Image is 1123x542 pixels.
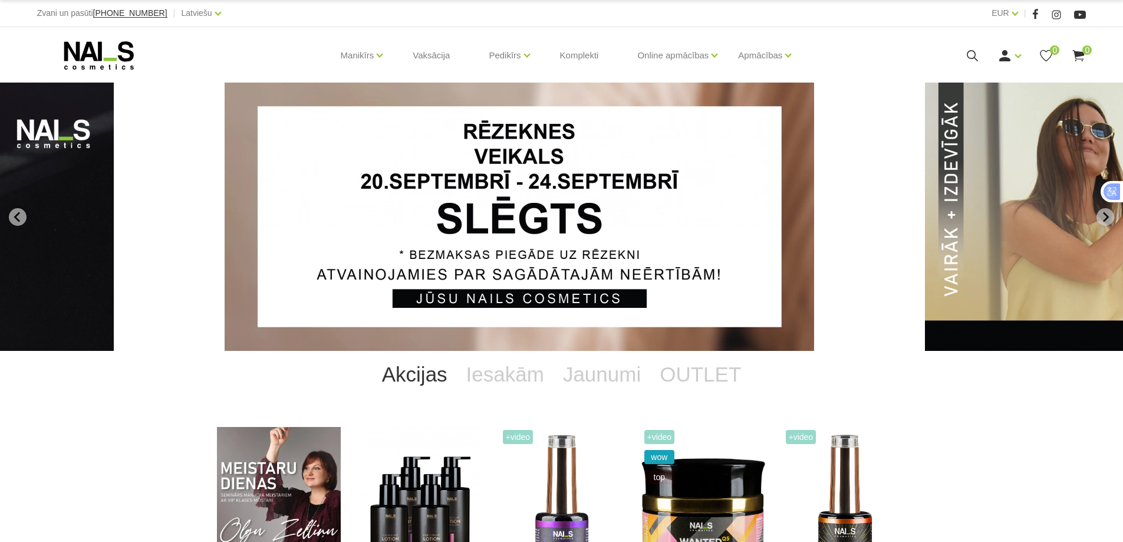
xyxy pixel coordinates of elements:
[554,351,650,398] a: Jaunumi
[1039,48,1053,63] a: 0
[650,351,750,398] a: OUTLET
[93,9,167,18] a: [PHONE_NUMBER]
[9,208,27,226] button: Go to last slide
[93,8,167,18] span: [PHONE_NUMBER]
[37,6,167,21] div: Zvani un pasūti
[1071,48,1086,63] a: 0
[1096,208,1114,226] button: Next slide
[786,430,816,444] span: +Video
[644,470,675,484] span: top
[341,32,374,79] a: Manikīrs
[738,32,782,79] a: Apmācības
[173,6,176,21] span: |
[992,6,1009,20] a: EUR
[457,351,554,398] a: Iesakām
[637,32,709,79] a: Online apmācības
[373,351,457,398] a: Akcijas
[489,32,521,79] a: Pedikīrs
[1024,6,1026,21] span: |
[1050,45,1059,55] span: 0
[551,27,608,84] a: Komplekti
[644,430,675,444] span: +Video
[225,83,898,351] li: 1 of 13
[403,27,459,84] a: Vaksācija
[182,6,212,20] a: Latviešu
[644,450,675,464] span: wow
[503,430,533,444] span: +Video
[1082,45,1092,55] span: 0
